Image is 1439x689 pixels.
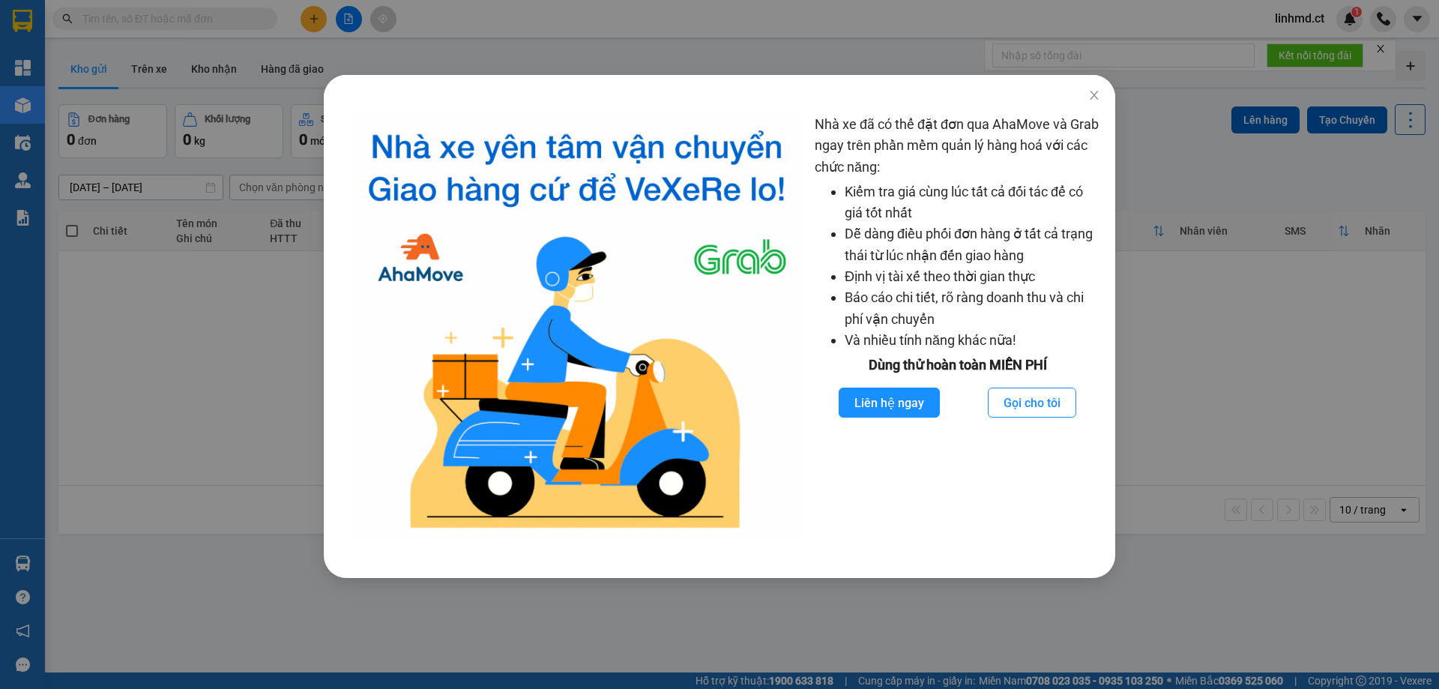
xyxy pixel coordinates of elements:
[988,388,1076,418] button: Gọi cho tôi
[1004,394,1061,412] span: Gọi cho tôi
[815,355,1100,376] div: Dùng thử hoàn toàn MIỄN PHÍ
[1073,75,1115,117] button: Close
[845,223,1100,266] li: Dễ dàng điều phối đơn hàng ở tất cả trạng thái từ lúc nhận đến giao hàng
[845,330,1100,351] li: Và nhiều tính năng khác nữa!
[1088,89,1100,101] span: close
[845,266,1100,287] li: Định vị tài xế theo thời gian thực
[351,114,803,541] img: logo
[854,394,924,412] span: Liên hệ ngay
[815,114,1100,541] div: Nhà xe đã có thể đặt đơn qua AhaMove và Grab ngay trên phần mềm quản lý hàng hoá với các chức năng:
[845,287,1100,330] li: Báo cáo chi tiết, rõ ràng doanh thu và chi phí vận chuyển
[845,181,1100,224] li: Kiểm tra giá cùng lúc tất cả đối tác để có giá tốt nhất
[839,388,940,418] button: Liên hệ ngay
